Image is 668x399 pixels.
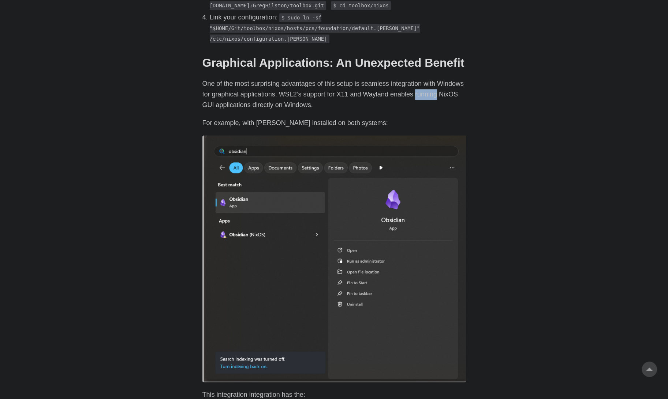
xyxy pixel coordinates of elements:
[642,362,657,377] a: go to top
[202,135,466,382] img: Obsidian Applications in Windows Search
[210,13,420,43] code: $ sudo ln -sf "$HOME/Git/toolbox/nixos/hosts/pcs/foundation/default.[PERSON_NAME]" /etc/nixos/con...
[210,12,466,44] p: Link your configuration:
[202,118,466,128] p: For example, with [PERSON_NAME] installed on both systems:
[331,1,391,10] code: $ cd toolbox/nixos
[202,78,466,110] p: One of the most surprising advantages of this setup is seamless integration with Windows for grap...
[202,56,466,70] h2: Graphical Applications: An Unexpected Benefit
